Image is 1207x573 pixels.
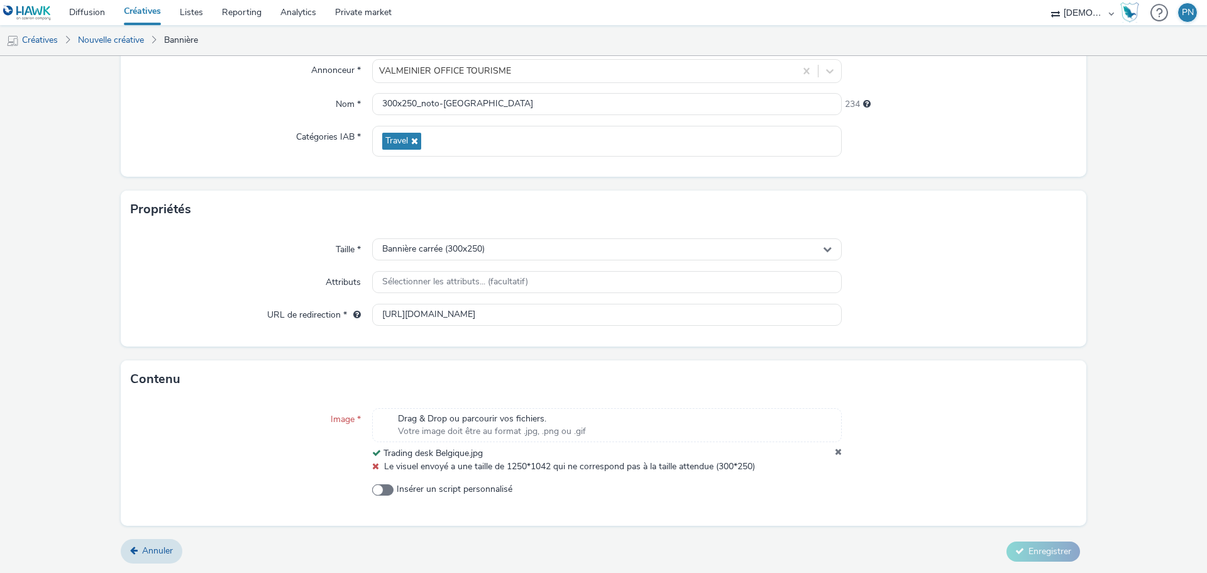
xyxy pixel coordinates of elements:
a: Nouvelle créative [72,25,150,55]
label: Image * [326,408,366,426]
a: Hawk Academy [1120,3,1144,23]
input: Nom [372,93,842,115]
div: PN [1182,3,1194,22]
span: Drag & Drop ou parcourir vos fichiers. [398,413,586,425]
span: Le visuel envoyé a une taille de 1250*1042 qui ne correspond pas à la taille attendue (300*250) [384,460,755,472]
span: Bannière carrée (300x250) [382,244,485,255]
span: Trading desk Belgique.jpg [383,447,483,459]
span: 234 [845,98,860,111]
label: Nom * [331,93,366,111]
span: Enregistrer [1028,545,1071,557]
label: Attributs [321,271,366,289]
label: Taille * [331,238,366,256]
img: undefined Logo [3,5,52,21]
img: Hawk Academy [1120,3,1139,23]
h3: Propriétés [130,200,191,219]
button: Enregistrer [1006,542,1080,562]
span: Sélectionner les attributs... (facultatif) [382,277,528,287]
label: URL de redirection * [262,304,366,321]
h3: Contenu [130,370,180,389]
label: Annonceur * [306,59,366,77]
input: url... [372,304,842,326]
img: mobile [6,35,19,47]
span: Travel [385,136,408,147]
a: Bannière [158,25,204,55]
span: Insérer un script personnalisé [397,483,512,496]
span: Annuler [142,545,173,557]
div: 255 caractères maximum [863,98,871,111]
a: Annuler [121,539,182,563]
div: L'URL de redirection sera utilisée comme URL de validation avec certains SSP et ce sera l'URL de ... [347,309,361,321]
label: Catégories IAB * [291,126,366,143]
span: Votre image doit être au format .jpg, .png ou .gif [398,425,586,438]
